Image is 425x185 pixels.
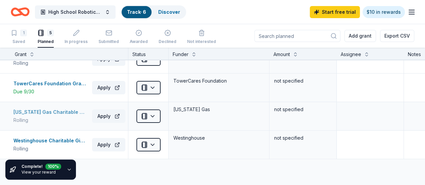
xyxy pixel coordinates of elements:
[121,5,186,19] button: Track· 6Discover
[13,108,89,124] button: [US_STATE] Gas Charitable GivingRolling
[47,30,54,36] div: 5
[159,39,176,44] div: Declined
[15,50,27,58] div: Grant
[98,27,119,48] button: Submitted
[310,6,360,18] a: Start free trial
[11,39,27,44] div: Saved
[13,108,89,116] div: [US_STATE] Gas Charitable Giving
[158,9,180,15] a: Discover
[173,50,188,58] div: Funder
[22,170,56,175] a: View your reward
[187,27,216,48] button: Not interested
[13,116,89,124] div: Rolling
[11,4,30,20] a: Home
[13,88,89,96] div: Due 9/30
[38,39,54,44] div: Planned
[45,162,61,168] div: 100 %
[363,6,405,18] a: $10 in rewards
[13,59,89,67] div: Rolling
[130,27,148,48] button: Awarded
[13,80,89,88] div: TowerCares Foundation Grants
[48,8,102,16] span: High School Robotics Club
[13,80,89,96] button: TowerCares Foundation GrantsDue 9/30
[344,30,376,42] button: Add grant
[380,30,414,42] button: Export CSV
[13,145,89,153] div: Rolling
[173,76,265,86] div: TowerCares Foundation
[38,27,54,48] button: 5Planned
[408,50,421,58] div: Notes
[92,81,125,94] button: Apply
[35,5,116,19] button: High School Robotics Club
[13,137,89,153] button: Westinghouse Charitable Giving ProgramRolling
[273,105,332,114] div: not specified
[20,30,27,36] div: 1
[173,105,265,114] div: [US_STATE] Gas
[98,39,119,44] div: Submitted
[273,133,332,143] div: not specified
[187,39,216,44] div: Not interested
[273,50,290,58] div: Amount
[92,138,125,151] button: Apply
[173,133,265,143] div: Westinghouse
[13,137,89,145] div: Westinghouse Charitable Giving Program
[128,48,169,60] div: Status
[22,164,61,170] div: Complete!
[130,39,148,44] div: Awarded
[273,76,332,86] div: not specified
[127,9,146,15] a: Track· 6
[341,50,361,58] div: Assignee
[65,27,88,48] button: In progress
[92,109,125,123] button: Apply
[254,30,340,42] input: Search planned
[159,27,176,48] button: Declined
[65,39,88,44] div: In progress
[11,27,27,48] button: 1Saved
